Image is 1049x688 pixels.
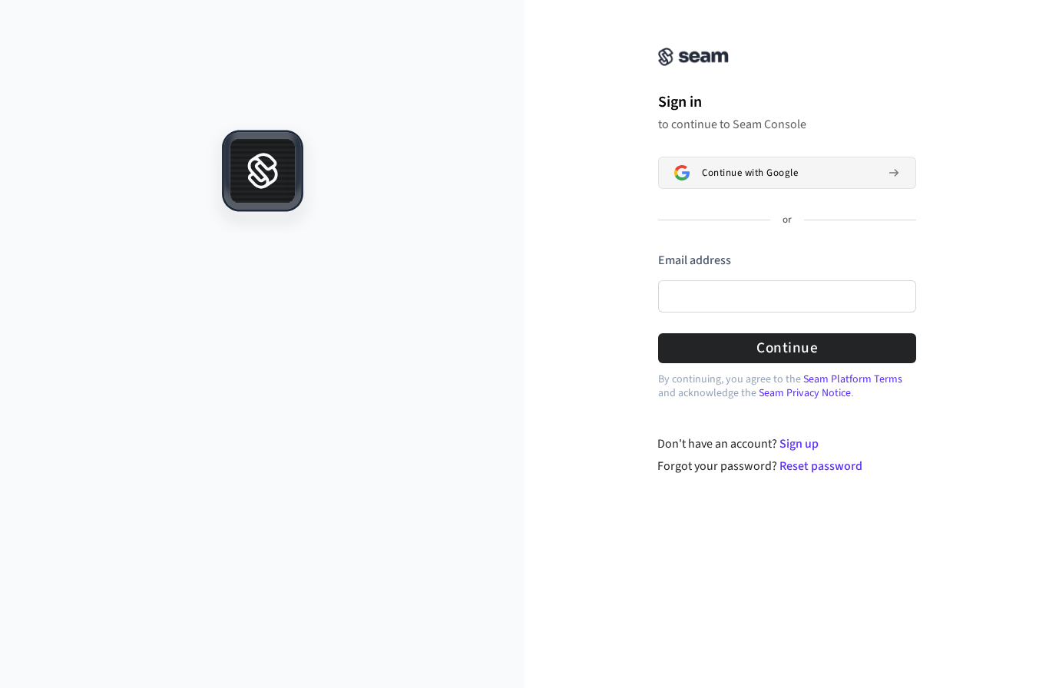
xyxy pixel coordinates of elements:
[658,252,731,269] label: Email address
[779,458,862,475] a: Reset password
[779,435,819,452] a: Sign up
[658,333,916,363] button: Continue
[759,385,851,401] a: Seam Privacy Notice
[803,372,902,387] a: Seam Platform Terms
[702,167,798,179] span: Continue with Google
[658,117,916,132] p: to continue to Seam Console
[658,48,729,66] img: Seam Console
[783,213,792,227] p: or
[658,91,916,114] h1: Sign in
[657,457,916,475] div: Forgot your password?
[658,372,916,400] p: By continuing, you agree to the and acknowledge the .
[674,165,690,180] img: Sign in with Google
[657,435,916,453] div: Don't have an account?
[658,157,916,189] button: Sign in with GoogleContinue with Google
